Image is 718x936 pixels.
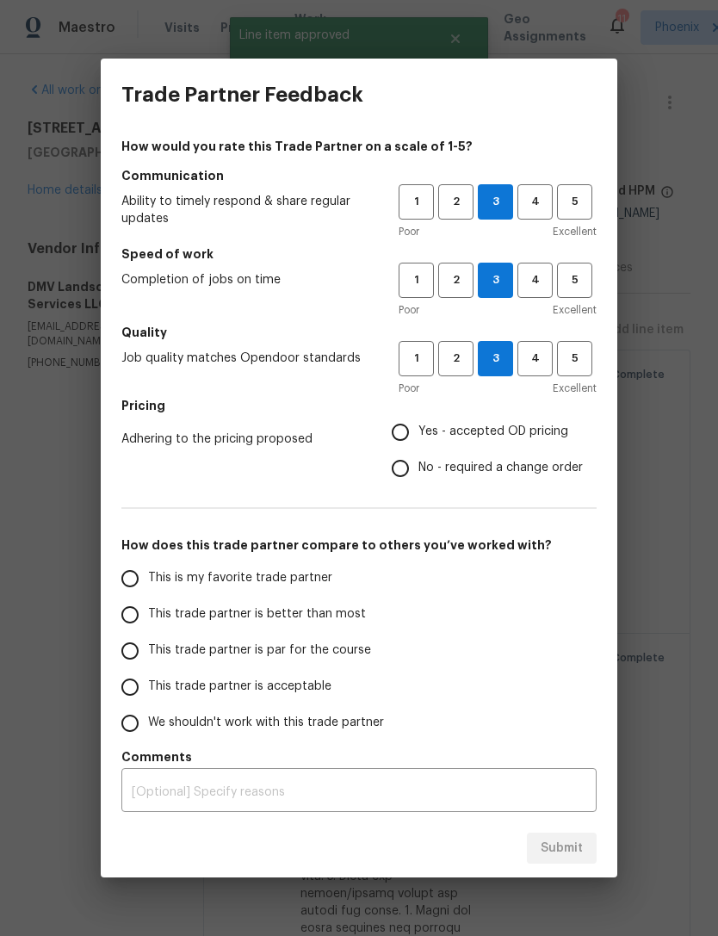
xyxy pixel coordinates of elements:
[121,324,597,341] h5: Quality
[121,431,364,448] span: Adhering to the pricing proposed
[399,380,419,397] span: Poor
[440,192,472,212] span: 2
[121,193,371,227] span: Ability to timely respond & share regular updates
[440,270,472,290] span: 2
[121,397,597,414] h5: Pricing
[478,184,513,220] button: 3
[557,184,592,220] button: 5
[479,270,512,290] span: 3
[557,341,592,376] button: 5
[399,341,434,376] button: 1
[519,270,551,290] span: 4
[517,341,553,376] button: 4
[478,263,513,298] button: 3
[519,192,551,212] span: 4
[148,605,366,623] span: This trade partner is better than most
[400,192,432,212] span: 1
[121,271,371,288] span: Completion of jobs on time
[121,245,597,263] h5: Speed of work
[519,349,551,369] span: 4
[517,263,553,298] button: 4
[148,569,332,587] span: This is my favorite trade partner
[121,167,597,184] h5: Communication
[399,184,434,220] button: 1
[148,678,331,696] span: This trade partner is acceptable
[559,270,591,290] span: 5
[438,184,474,220] button: 2
[479,349,512,369] span: 3
[517,184,553,220] button: 4
[148,642,371,660] span: This trade partner is par for the course
[400,270,432,290] span: 1
[438,263,474,298] button: 2
[438,341,474,376] button: 2
[418,423,568,441] span: Yes - accepted OD pricing
[121,536,597,554] h5: How does this trade partner compare to others you’ve worked with?
[553,223,597,240] span: Excellent
[400,349,432,369] span: 1
[440,349,472,369] span: 2
[148,714,384,732] span: We shouldn't work with this trade partner
[121,748,597,766] h5: Comments
[557,263,592,298] button: 5
[479,192,512,212] span: 3
[553,380,597,397] span: Excellent
[121,138,597,155] h4: How would you rate this Trade Partner on a scale of 1-5?
[121,83,363,107] h3: Trade Partner Feedback
[553,301,597,319] span: Excellent
[559,349,591,369] span: 5
[478,341,513,376] button: 3
[399,263,434,298] button: 1
[399,223,419,240] span: Poor
[399,301,419,319] span: Poor
[121,350,371,367] span: Job quality matches Opendoor standards
[559,192,591,212] span: 5
[392,414,597,487] div: Pricing
[418,459,583,477] span: No - required a change order
[121,561,597,741] div: How does this trade partner compare to others you’ve worked with?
